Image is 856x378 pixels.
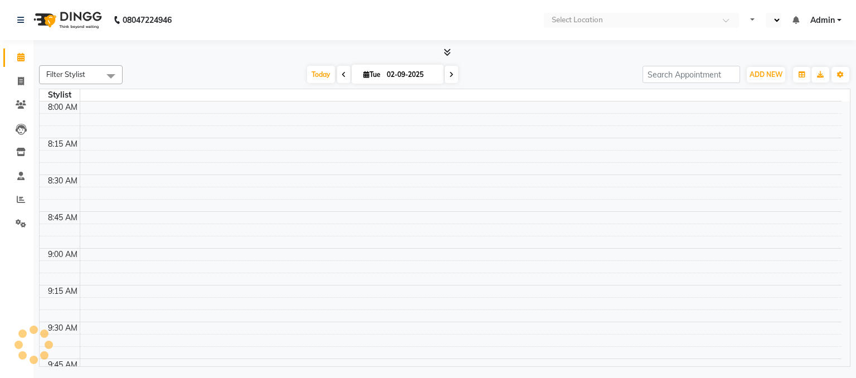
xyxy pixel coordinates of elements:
div: 9:15 AM [46,285,80,297]
div: 8:30 AM [46,175,80,187]
div: 9:45 AM [46,359,80,371]
div: 9:00 AM [46,249,80,260]
div: 8:00 AM [46,101,80,113]
div: 8:15 AM [46,138,80,150]
span: Filter Stylist [46,70,85,79]
span: Today [307,66,335,83]
span: ADD NEW [750,70,782,79]
div: Stylist [40,89,80,101]
input: 2025-09-02 [383,66,439,83]
div: 9:30 AM [46,322,80,334]
div: 8:45 AM [46,212,80,224]
b: 08047224946 [123,4,172,36]
div: Select Location [552,14,603,26]
iframe: chat widget [809,333,845,367]
span: Admin [810,14,835,26]
img: logo [28,4,105,36]
button: ADD NEW [747,67,785,83]
input: Search Appointment [643,66,740,83]
span: Tue [361,70,383,79]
